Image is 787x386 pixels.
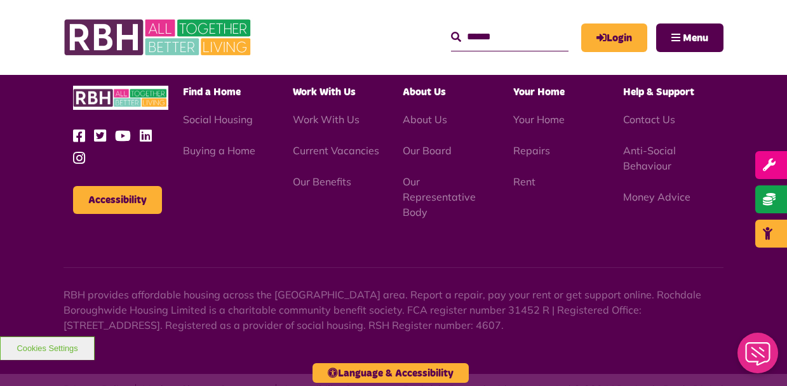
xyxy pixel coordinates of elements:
a: Your Home [513,113,565,126]
span: Your Home [513,87,565,97]
a: Buying a Home [183,144,255,157]
a: Social Housing - open in a new tab [183,113,253,126]
a: Our Benefits [293,175,351,188]
input: Search [451,23,568,51]
p: RBH provides affordable housing across the [GEOGRAPHIC_DATA] area. Report a repair, pay your rent... [64,287,723,333]
span: Menu [683,33,708,43]
a: Money Advice [623,190,690,203]
a: Work With Us [293,113,360,126]
a: Repairs [513,144,550,157]
a: Current Vacancies [293,144,379,157]
a: Rent [513,175,535,188]
span: Work With Us [293,87,356,97]
a: Our Board [403,144,452,157]
a: Our Representative Body [403,175,476,218]
img: RBH [64,13,254,62]
span: Find a Home [183,87,241,97]
a: MyRBH [581,23,647,52]
button: Language & Accessibility [313,363,469,383]
a: About Us [403,113,447,126]
iframe: Netcall Web Assistant for live chat [730,329,787,386]
a: Anti-Social Behaviour [623,144,676,172]
span: About Us [403,87,446,97]
button: Navigation [656,23,723,52]
a: Contact Us [623,113,675,126]
button: Accessibility [73,186,162,214]
span: Help & Support [623,87,694,97]
img: RBH [73,86,168,110]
